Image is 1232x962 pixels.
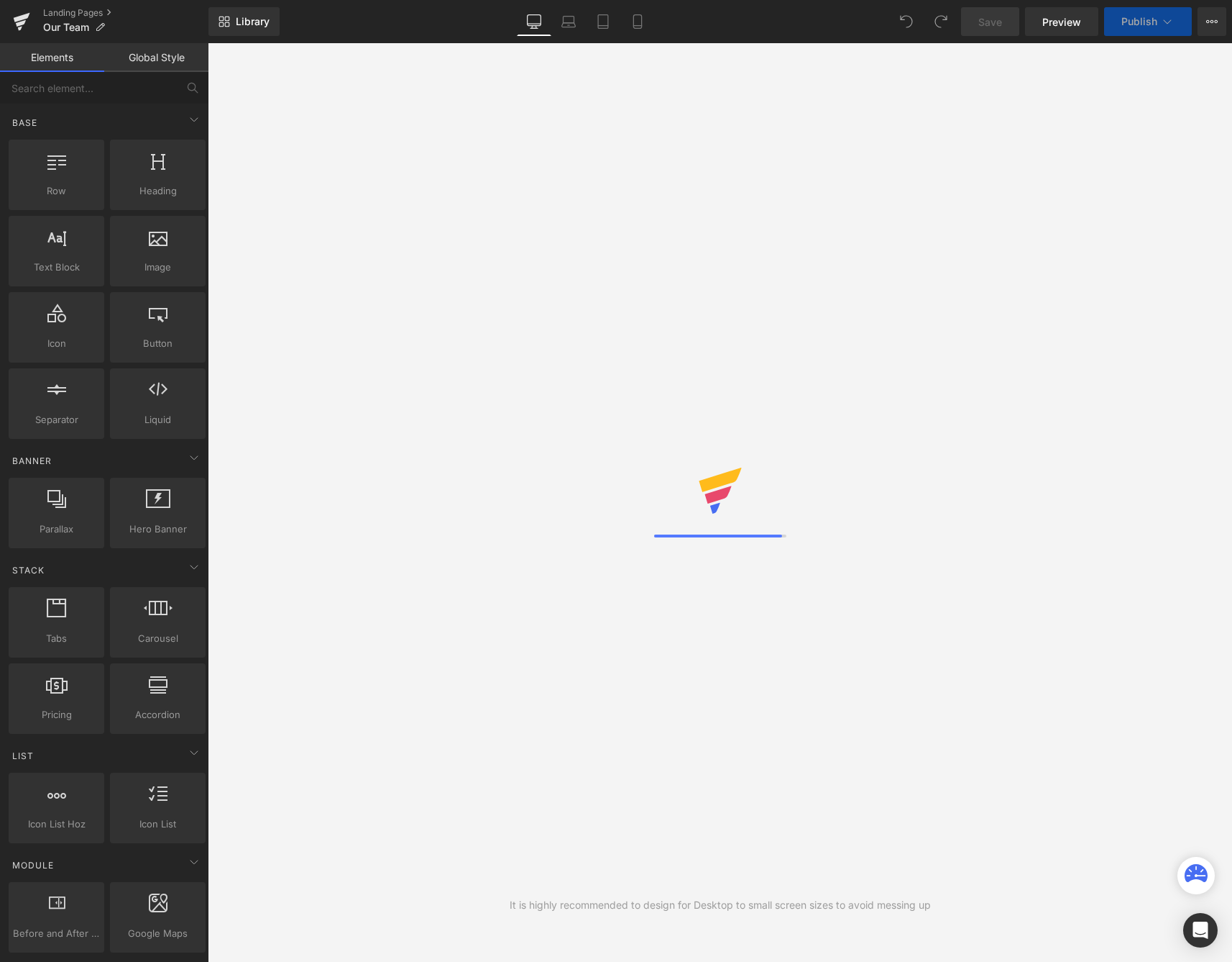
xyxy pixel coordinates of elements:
span: Pricing [13,707,100,722]
a: Laptop [551,7,586,36]
span: Button [114,336,201,351]
span: Row [13,183,100,199]
span: Google Maps [114,926,201,941]
span: Liquid [114,412,201,427]
a: Tablet [586,7,620,36]
button: Redo [927,7,955,36]
a: New Library [208,7,280,36]
span: Hero Banner [114,522,201,537]
a: Landing Pages [43,7,208,19]
span: Banner [11,454,53,468]
span: Carousel [114,631,201,646]
div: It is highly recommended to design for Desktop to small screen sizes to avoid messing up [510,897,931,913]
span: Module [11,858,55,872]
a: Desktop [517,7,551,36]
button: More [1197,7,1226,36]
span: Save [978,14,1002,30]
span: Heading [114,183,201,199]
span: Our Team [43,22,89,33]
a: Global Style [104,43,208,72]
span: Separator [13,412,100,427]
span: Stack [11,563,46,577]
span: Base [11,116,39,130]
span: Image [114,260,201,275]
span: Library [236,15,270,28]
span: Preview [1042,14,1081,30]
a: Preview [1025,7,1098,36]
span: Icon [13,336,100,351]
a: Mobile [620,7,655,36]
button: Publish [1104,7,1192,36]
span: Publish [1121,16,1157,27]
span: Accordion [114,707,201,722]
span: Before and After Images [13,926,100,941]
span: Parallax [13,522,100,537]
span: Icon List [114,817,201,832]
span: List [11,749,35,763]
span: Text Block [13,260,100,275]
span: Tabs [13,631,100,646]
button: Undo [892,7,921,36]
span: Icon List Hoz [13,817,100,832]
div: Open Intercom Messenger [1183,913,1218,948]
